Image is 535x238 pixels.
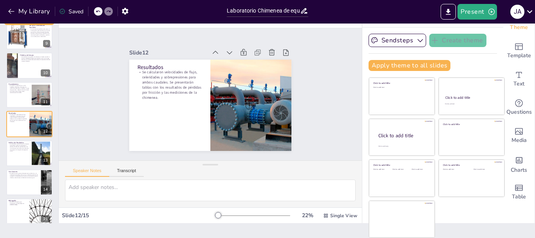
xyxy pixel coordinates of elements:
div: Click to add text [443,169,468,171]
p: Las pérdidas de energía en las tuberías se calculan usando la ecuación [PERSON_NAME]. Estas pérdi... [20,56,50,62]
p: Conclusiones [9,171,39,173]
button: Present [457,4,497,20]
p: Análisis de Resultados [9,141,29,144]
div: 22 % [298,212,317,219]
div: 14 [6,169,52,195]
p: Procedimiento [9,83,29,85]
div: Add a table [503,178,535,206]
p: Resultados [148,42,212,70]
div: Click to add title [373,82,429,85]
button: Export to PowerPoint [441,4,456,20]
span: Theme [510,23,528,32]
span: Template [507,51,531,60]
span: Table [512,193,526,201]
input: Insert title [227,5,300,16]
div: 10 [41,69,50,76]
div: 13 [41,157,50,164]
div: 11 [41,98,50,105]
div: Get real-time input from your audience [503,93,535,122]
div: 15 [6,198,52,224]
button: My Library [6,5,53,18]
div: Saved [59,8,83,15]
div: 9 [6,24,52,49]
button: J A [510,4,524,20]
div: Click to add title [443,122,499,125]
p: La chimenea de equilibrio actúa como un amortiguador, permitiendo que el nivel de agua oscile y d... [29,29,50,37]
div: Click to add text [373,169,391,171]
div: Slide 12 [145,26,221,57]
span: Text [513,80,524,88]
span: Single View [330,213,357,219]
span: Charts [511,166,527,174]
div: Add ready made slides [503,37,535,65]
div: Slide 12 / 15 [62,212,215,219]
div: Click to add title [373,164,429,167]
div: 10 [6,53,52,78]
button: Sendsteps [369,34,426,47]
div: 14 [41,186,50,193]
div: Add charts and graphs [503,150,535,178]
div: Click to add text [373,87,429,89]
div: 9 [43,40,50,47]
div: Click to add text [412,169,429,171]
div: Click to add body [378,145,428,147]
p: Se realizó un experimento con dos caudales y diferentes chimeneas. Se midieron temperaturas, caud... [9,85,29,93]
div: Click to add title [445,95,497,100]
p: Elementos de diseño para acueductos y alcantarillados de [PERSON_NAME]. [9,202,27,206]
div: Click to add text [392,169,410,171]
div: 12 [41,128,50,135]
button: Speaker Notes [65,168,109,177]
p: Pérdidas de Energía [20,54,50,56]
button: Apply theme to all slides [369,60,450,71]
p: Resultados [9,112,27,114]
button: Transcript [109,168,144,177]
div: Click to add text [474,169,498,171]
div: 13 [6,140,52,166]
p: Se calcularon velocidades de flujo, celeridades y sobrepresiones para ambos caudales. Se presenta... [9,114,27,123]
div: Add images, graphics, shapes or video [503,122,535,150]
p: Bibliografía [9,200,27,202]
p: Rol de la Chimenea de Equilibrio [29,24,50,29]
span: Media [512,136,527,145]
span: Questions [506,108,532,116]
div: Click to add text [445,103,497,105]
div: Click to add title [443,164,499,167]
button: Create theme [429,34,486,47]
div: 15 [41,215,50,222]
p: Los resultados muestran que la chimenea de equilibrio reduce la sobrepresión efectiva. Se observa... [9,143,29,152]
div: Click to add title [378,133,428,139]
p: Se calcularon velocidades de flujo, celeridades y sobrepresiones para ambos caudales. Se presenta... [139,48,210,97]
div: 11 [6,82,52,108]
p: El golpe de ariete genera sobrepresiones significativas, y la chimenea de equilibrio actúa como u... [9,173,39,178]
div: Add text boxes [503,65,535,93]
div: 12 [6,111,52,137]
div: J A [510,5,524,19]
